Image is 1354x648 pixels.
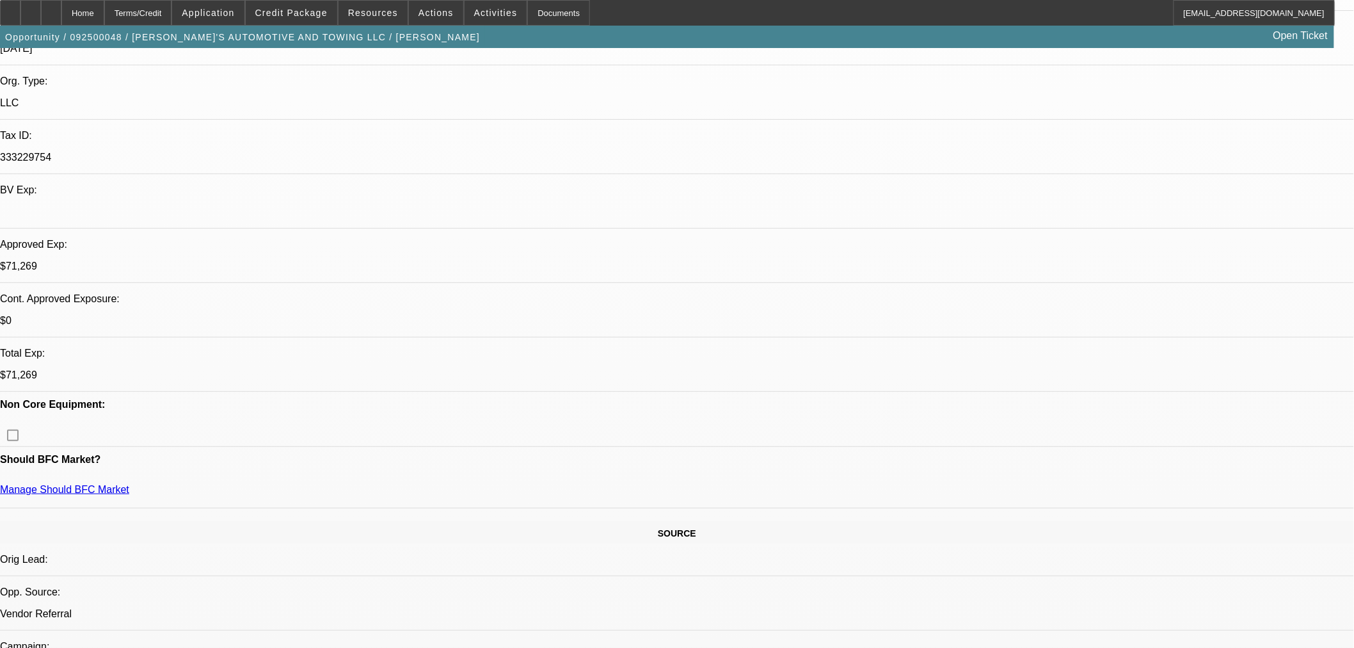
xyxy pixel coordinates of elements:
span: SOURCE [658,528,696,539]
button: Activities [465,1,527,25]
span: Application [182,8,234,18]
span: Actions [418,8,454,18]
span: Activities [474,8,518,18]
a: Open Ticket [1268,25,1333,47]
button: Actions [409,1,463,25]
button: Resources [338,1,408,25]
span: Opportunity / 092500048 / [PERSON_NAME]'S AUTOMOTIVE AND TOWING LLC / [PERSON_NAME] [5,32,480,42]
span: Resources [348,8,398,18]
button: Credit Package [246,1,337,25]
button: Application [172,1,244,25]
span: Credit Package [255,8,328,18]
